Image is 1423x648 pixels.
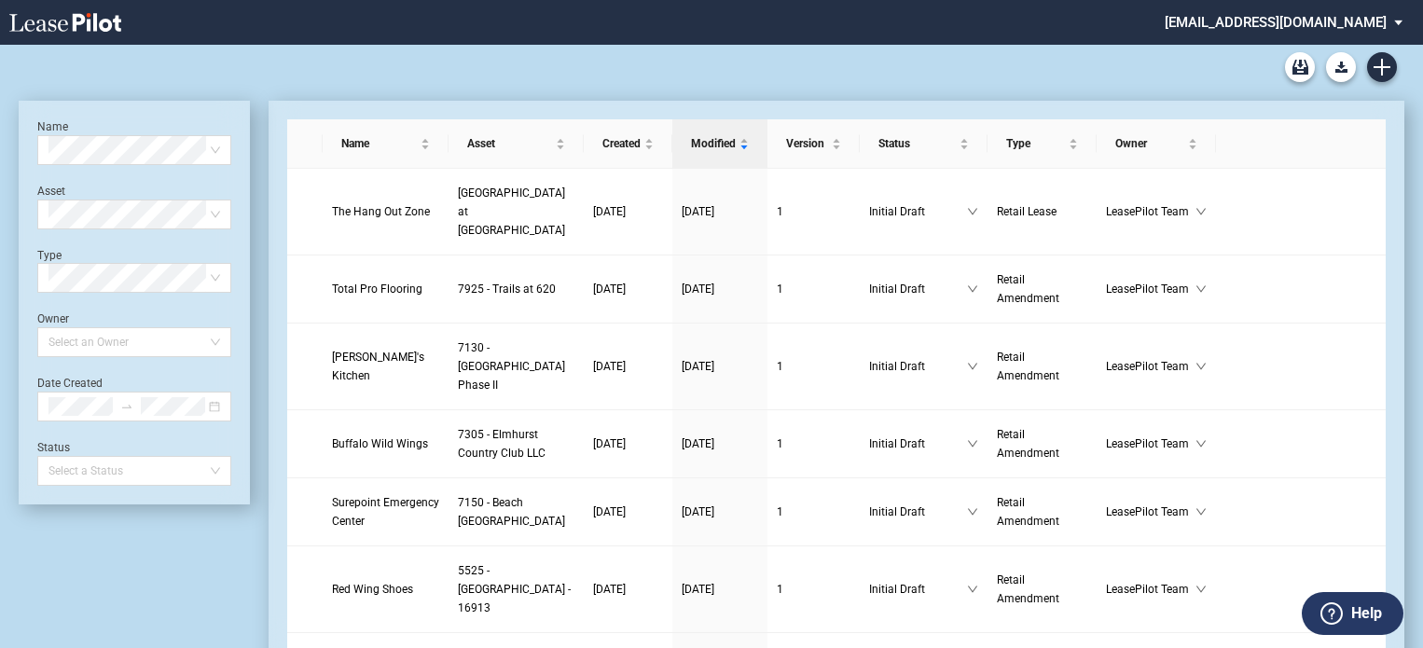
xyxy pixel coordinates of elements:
[997,428,1059,460] span: Retail Amendment
[997,496,1059,528] span: Retail Amendment
[584,119,672,169] th: Created
[777,437,783,450] span: 1
[869,202,967,221] span: Initial Draft
[869,434,967,453] span: Initial Draft
[997,493,1087,531] a: Retail Amendment
[878,134,956,153] span: Status
[593,505,626,518] span: [DATE]
[458,564,571,614] span: 5525 - Devonshire - 16913
[777,283,783,296] span: 1
[860,119,988,169] th: Status
[332,496,439,528] span: Surepoint Emergency Center
[341,134,417,153] span: Name
[869,280,967,298] span: Initial Draft
[332,205,430,218] span: The Hang Out Zone
[458,425,574,462] a: 7305 - Elmhurst Country Club LLC
[332,283,422,296] span: Total Pro Flooring
[37,120,68,133] label: Name
[37,312,69,325] label: Owner
[332,580,439,599] a: Red Wing Shoes
[682,280,758,298] a: [DATE]
[593,202,663,221] a: [DATE]
[332,348,439,385] a: [PERSON_NAME]'s Kitchen
[777,357,850,376] a: 1
[1195,506,1207,517] span: down
[997,573,1059,605] span: Retail Amendment
[332,280,439,298] a: Total Pro Flooring
[1006,134,1065,153] span: Type
[777,503,850,521] a: 1
[37,249,62,262] label: Type
[682,283,714,296] span: [DATE]
[967,361,978,372] span: down
[458,338,574,394] a: 7130 - [GEOGRAPHIC_DATA] Phase II
[997,202,1087,221] a: Retail Lease
[120,400,133,413] span: to
[332,202,439,221] a: The Hang Out Zone
[682,202,758,221] a: [DATE]
[332,434,439,453] a: Buffalo Wild Wings
[1195,283,1207,295] span: down
[767,119,860,169] th: Version
[593,583,626,596] span: [DATE]
[786,134,828,153] span: Version
[593,283,626,296] span: [DATE]
[869,503,967,521] span: Initial Draft
[1115,134,1184,153] span: Owner
[777,505,783,518] span: 1
[967,584,978,595] span: down
[1106,280,1195,298] span: LeasePilot Team
[997,571,1087,608] a: Retail Amendment
[323,119,449,169] th: Name
[37,185,65,198] label: Asset
[467,134,552,153] span: Asset
[682,360,714,373] span: [DATE]
[593,503,663,521] a: [DATE]
[449,119,584,169] th: Asset
[967,206,978,217] span: down
[682,434,758,453] a: [DATE]
[37,441,70,454] label: Status
[332,583,413,596] span: Red Wing Shoes
[458,184,574,240] a: [GEOGRAPHIC_DATA] at [GEOGRAPHIC_DATA]
[593,280,663,298] a: [DATE]
[332,493,439,531] a: Surepoint Emergency Center
[682,505,714,518] span: [DATE]
[997,348,1087,385] a: Retail Amendment
[682,437,714,450] span: [DATE]
[672,119,767,169] th: Modified
[869,580,967,599] span: Initial Draft
[682,580,758,599] a: [DATE]
[691,134,736,153] span: Modified
[1106,434,1195,453] span: LeasePilot Team
[1195,206,1207,217] span: down
[1106,580,1195,599] span: LeasePilot Team
[682,583,714,596] span: [DATE]
[593,360,626,373] span: [DATE]
[458,428,546,460] span: 7305 - Elmhurst Country Club LLC
[332,351,424,382] span: Sofie's Kitchen
[997,273,1059,305] span: Retail Amendment
[37,377,103,390] label: Date Created
[1320,52,1361,82] md-menu: Download Blank Form List
[1326,52,1356,82] button: Download Blank Form
[1195,584,1207,595] span: down
[1302,592,1403,635] button: Help
[997,425,1087,462] a: Retail Amendment
[458,283,556,296] span: 7925 - Trails at 620
[997,351,1059,382] span: Retail Amendment
[1195,361,1207,372] span: down
[1106,503,1195,521] span: LeasePilot Team
[332,437,428,450] span: Buffalo Wild Wings
[602,134,641,153] span: Created
[777,280,850,298] a: 1
[458,496,565,528] span: 7150 - Beach Western Commons
[120,400,133,413] span: swap-right
[1097,119,1216,169] th: Owner
[593,437,626,450] span: [DATE]
[593,205,626,218] span: [DATE]
[869,357,967,376] span: Initial Draft
[682,205,714,218] span: [DATE]
[1351,601,1382,626] label: Help
[458,186,565,237] span: 7590 - Main Street at Town Center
